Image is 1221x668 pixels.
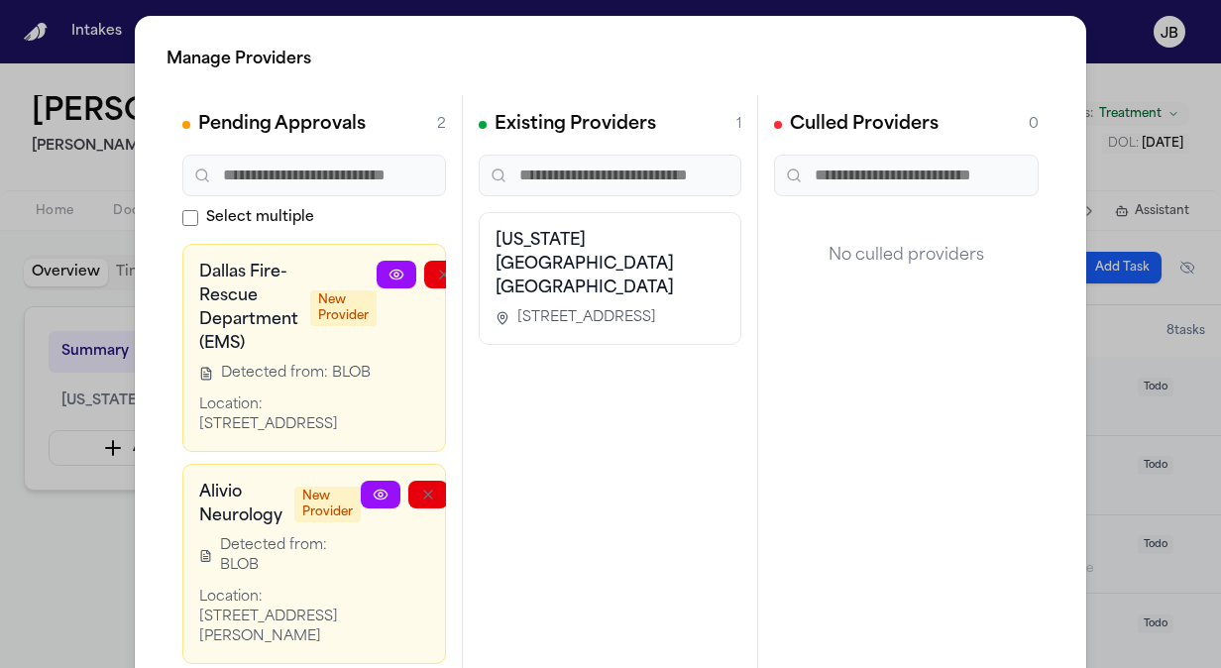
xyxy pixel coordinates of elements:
[361,481,400,508] a: View Provider
[437,115,446,135] span: 2
[220,536,361,576] span: Detected from: BLOB
[221,364,371,384] span: Detected from: BLOB
[496,229,725,300] h3: [US_STATE][GEOGRAPHIC_DATA] [GEOGRAPHIC_DATA]
[408,481,448,508] button: Reject
[1029,115,1039,135] span: 0
[294,487,361,522] span: New Provider
[198,111,366,139] h2: Pending Approvals
[166,48,1054,71] h2: Manage Providers
[424,261,464,288] button: Reject
[199,261,298,356] h3: Dallas Fire-Rescue Department (EMS)
[790,111,939,139] h2: Culled Providers
[495,111,656,139] h2: Existing Providers
[199,588,361,647] div: Location: [STREET_ADDRESS][PERSON_NAME]
[774,212,1039,299] div: No culled providers
[736,115,741,135] span: 1
[517,308,656,328] span: [STREET_ADDRESS]
[310,290,377,326] span: New Provider
[182,210,198,226] input: Select multiple
[206,208,314,228] span: Select multiple
[377,261,416,288] a: View Provider
[199,395,377,435] div: Location: [STREET_ADDRESS]
[199,481,282,528] h3: Alivio Neurology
